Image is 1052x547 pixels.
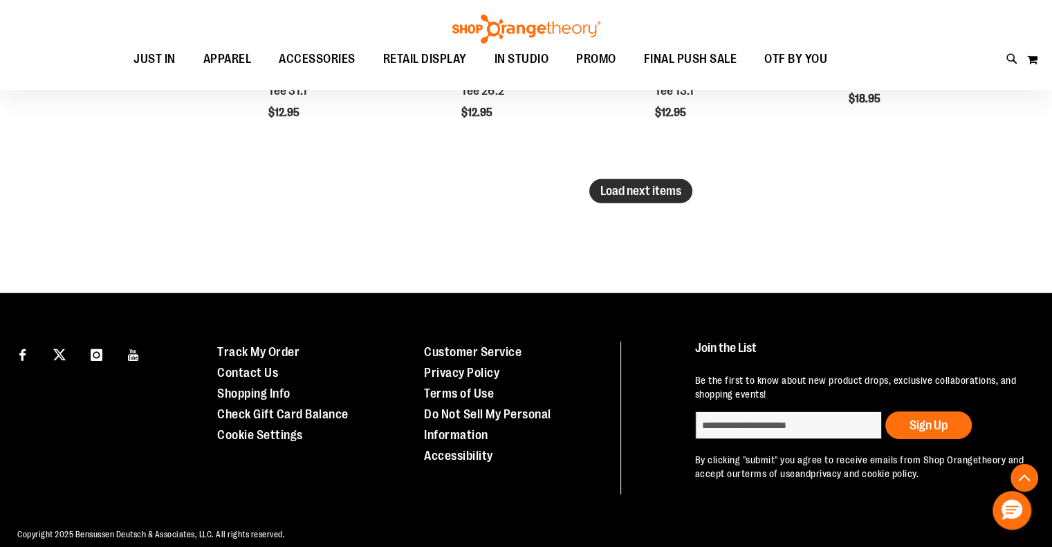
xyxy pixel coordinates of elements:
[217,387,290,400] a: Shopping Info
[424,366,499,380] a: Privacy Policy
[48,342,72,366] a: Visit our X page
[695,453,1025,481] p: By clicking "submit" you agree to receive emails from Shop Orangetheory and accept our and
[562,44,630,75] a: PROMO
[120,44,190,75] a: JUST IN
[495,44,549,75] span: IN STUDIO
[993,491,1031,530] button: Hello, have a question? Let’s chat.
[217,366,278,380] a: Contact Us
[811,468,919,479] a: privacy and cookie policy.
[217,428,303,442] a: Cookie Settings
[885,411,972,439] button: Sign Up
[450,15,602,44] img: Shop Orangetheory
[481,44,563,75] a: IN STUDIO
[695,411,882,439] input: enter email
[424,345,522,359] a: Customer Service
[217,345,299,359] a: Track My Order
[764,44,827,75] span: OTF BY YOU
[265,44,369,75] a: ACCESSORIES
[17,530,285,539] span: Copyright 2025 Bensussen Deutsch & Associates, LLC. All rights reserved.
[268,106,302,119] span: $12.95
[695,373,1025,401] p: Be the first to know about new product drops, exclusive collaborations, and shopping events!
[424,387,494,400] a: Terms of Use
[741,468,795,479] a: terms of use
[383,44,467,75] span: RETAIL DISPLAY
[1011,464,1038,492] button: Back To Top
[424,449,493,463] a: Accessibility
[122,342,146,366] a: Visit our Youtube page
[217,407,349,421] a: Check Gift Card Balance
[630,44,751,75] a: FINAL PUSH SALE
[190,44,266,75] a: APPAREL
[695,342,1025,367] h4: Join the List
[644,44,737,75] span: FINAL PUSH SALE
[203,44,252,75] span: APPAREL
[461,106,495,119] span: $12.95
[424,407,551,442] a: Do Not Sell My Personal Information
[53,349,66,361] img: Twitter
[849,93,883,105] span: $18.95
[750,44,841,75] a: OTF BY YOU
[268,70,432,98] a: 2025 Marathon Unisex Distance Tee 31.1
[84,342,109,366] a: Visit our Instagram page
[10,342,35,366] a: Visit our Facebook page
[279,44,356,75] span: ACCESSORIES
[600,184,681,198] span: Load next items
[910,418,948,432] span: Sign Up
[133,44,176,75] span: JUST IN
[369,44,481,75] a: RETAIL DISPLAY
[655,70,818,98] a: 2025 Marathon Unisex Distance Tee 13.1
[655,106,688,119] span: $12.95
[589,179,692,203] button: Load next items
[576,44,616,75] span: PROMO
[461,70,625,98] a: 2025 Marathon Unisex Distance Tee 26.2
